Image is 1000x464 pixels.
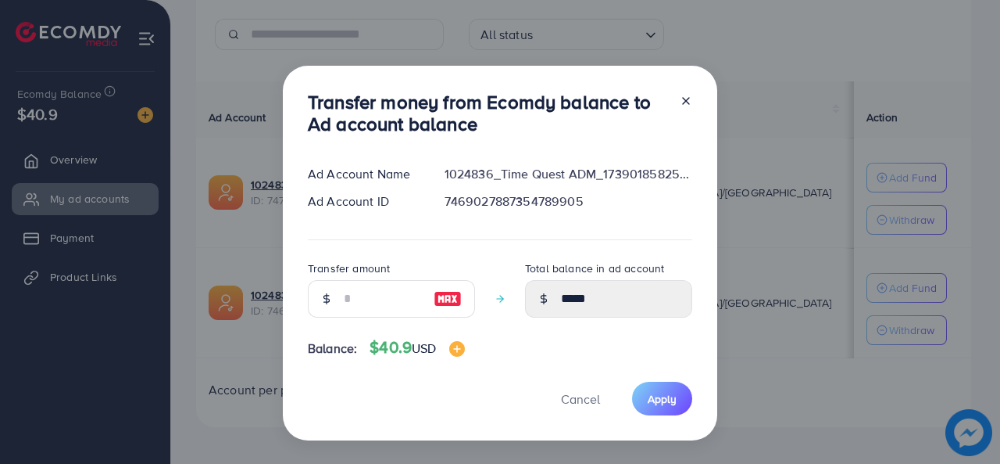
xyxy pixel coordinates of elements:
[370,338,464,358] h4: $40.9
[434,290,462,308] img: image
[525,261,664,276] label: Total balance in ad account
[295,165,432,183] div: Ad Account Name
[648,391,677,407] span: Apply
[432,192,705,210] div: 7469027887354789905
[561,390,600,408] span: Cancel
[308,261,390,276] label: Transfer amount
[308,91,667,136] h3: Transfer money from Ecomdy balance to Ad account balance
[541,382,620,415] button: Cancel
[412,340,436,357] span: USD
[632,382,692,415] button: Apply
[308,340,357,358] span: Balance:
[449,341,465,357] img: image
[295,192,432,210] div: Ad Account ID
[432,165,705,183] div: 1024836_Time Quest ADM_1739018582569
